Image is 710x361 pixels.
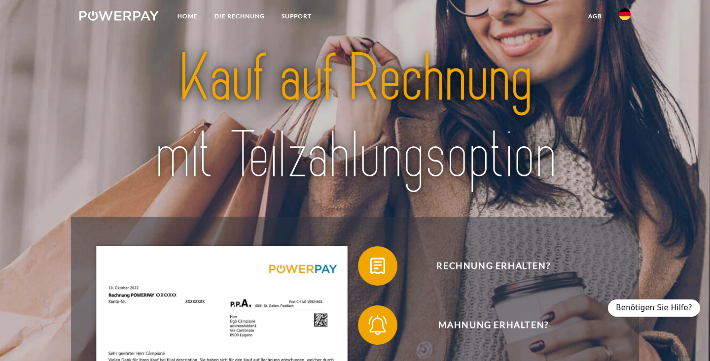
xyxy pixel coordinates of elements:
[169,7,206,25] a: Home
[373,246,614,286] span: Rechnung erhalten?
[580,7,610,25] a: agb
[206,7,273,25] a: DIE RECHNUNG
[358,246,614,286] button: Rechnung erhalten?
[365,254,390,278] img: qb_bill.svg
[608,299,700,317] div: Benötigen Sie Hilfe?
[79,11,159,21] img: logo-powerpay-white.svg
[619,8,631,20] img: de
[365,313,390,337] img: qb_bell.svg
[671,322,702,353] iframe: Schaltfläche zum Öffnen des Messaging-Fensters
[358,305,614,345] button: Mahnung erhalten?
[373,305,614,345] span: Mahnung erhalten?
[106,36,603,197] img: title-powerpay_de.svg
[273,7,320,25] a: SUPPORT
